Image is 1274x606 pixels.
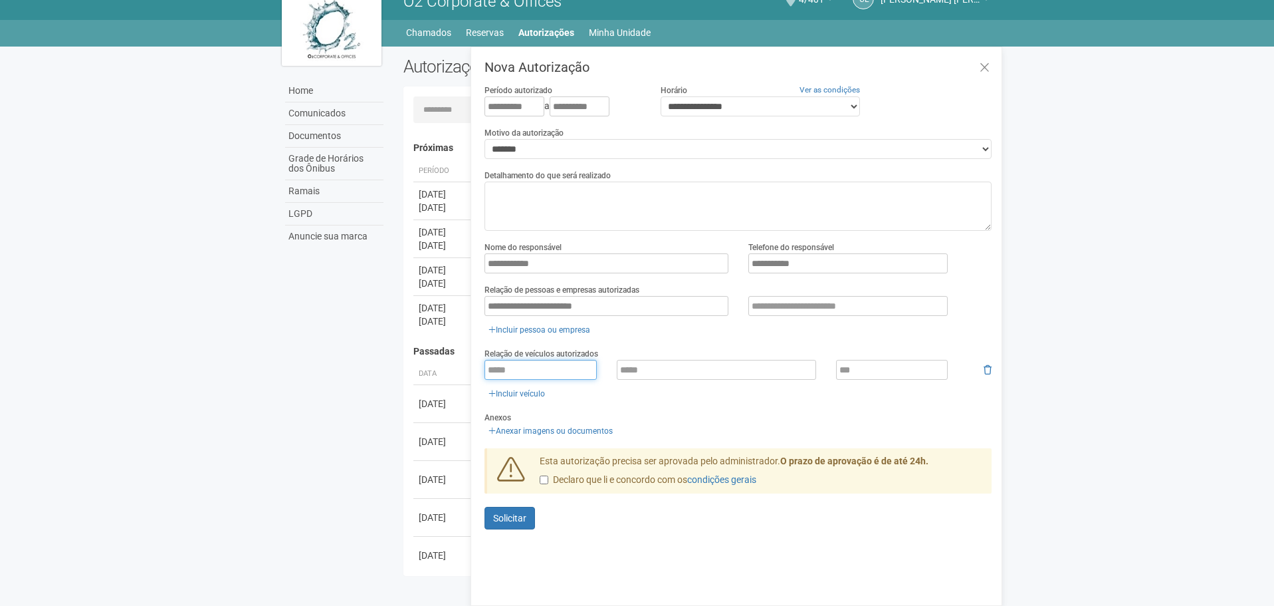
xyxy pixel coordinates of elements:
[687,474,756,485] a: condições gerais
[484,284,639,296] label: Relação de pessoas e empresas autorizadas
[419,435,468,448] div: [DATE]
[484,424,617,438] a: Anexar imagens ou documentos
[419,511,468,524] div: [DATE]
[419,549,468,562] div: [DATE]
[419,263,468,277] div: [DATE]
[484,84,552,96] label: Período autorizado
[589,23,651,42] a: Minha Unidade
[780,456,928,466] strong: O prazo de aprovação é de até 24h.
[484,61,992,74] h3: Nova Autorização
[285,125,383,148] a: Documentos
[406,23,451,42] a: Chamados
[285,102,383,125] a: Comunicados
[484,348,598,360] label: Relação de veículos autorizados
[413,160,473,182] th: Período
[540,474,756,487] label: Declaro que li e concordo com os
[484,96,640,116] div: a
[403,57,688,76] h2: Autorizações
[419,201,468,214] div: [DATE]
[413,363,473,385] th: Data
[285,203,383,226] a: LGPD
[285,180,383,203] a: Ramais
[748,241,834,253] label: Telefone do responsável
[419,315,468,328] div: [DATE]
[419,301,468,315] div: [DATE]
[413,143,983,153] h4: Próximas
[984,365,992,375] i: Remover
[540,476,548,484] input: Declaro que li e concordo com oscondições gerais
[661,84,687,96] label: Horário
[530,455,992,494] div: Esta autorização precisa ser aprovada pelo administrador.
[484,412,511,424] label: Anexos
[466,23,504,42] a: Reservas
[419,473,468,486] div: [DATE]
[518,23,574,42] a: Autorizações
[484,507,535,530] button: Solicitar
[484,241,562,253] label: Nome do responsável
[285,148,383,180] a: Grade de Horários dos Ônibus
[285,226,383,247] a: Anuncie sua marca
[484,323,594,337] a: Incluir pessoa ou empresa
[419,397,468,410] div: [DATE]
[493,513,526,524] span: Solicitar
[413,347,983,357] h4: Passadas
[484,127,564,139] label: Motivo da autorização
[484,386,549,401] a: Incluir veículo
[285,80,383,102] a: Home
[419,277,468,290] div: [DATE]
[419,226,468,239] div: [DATE]
[484,170,611,182] label: Detalhamento do que será realizado
[799,85,860,94] a: Ver as condições
[419,188,468,201] div: [DATE]
[419,239,468,252] div: [DATE]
